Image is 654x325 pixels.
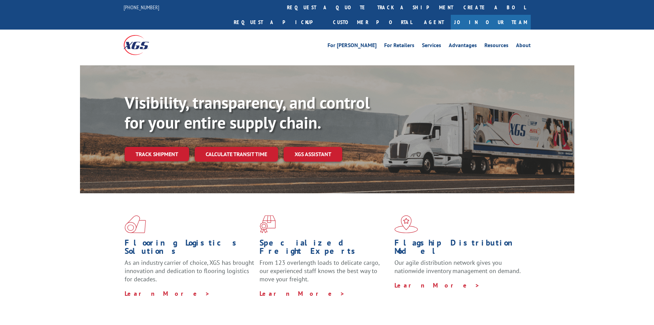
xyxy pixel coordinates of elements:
a: Track shipment [125,147,189,161]
a: Learn More > [125,290,210,297]
a: For Retailers [384,43,414,50]
a: Agent [417,15,451,30]
a: About [516,43,531,50]
a: Calculate transit time [195,147,278,162]
h1: Flagship Distribution Model [394,239,524,259]
img: xgs-icon-flagship-distribution-model-red [394,215,418,233]
a: Learn More > [260,290,345,297]
a: XGS ASSISTANT [284,147,342,162]
a: Advantages [449,43,477,50]
img: xgs-icon-total-supply-chain-intelligence-red [125,215,146,233]
a: For [PERSON_NAME] [328,43,377,50]
span: As an industry carrier of choice, XGS has brought innovation and dedication to flooring logistics... [125,259,254,283]
span: Our agile distribution network gives you nationwide inventory management on demand. [394,259,521,275]
h1: Specialized Freight Experts [260,239,389,259]
a: Learn More > [394,281,480,289]
b: Visibility, transparency, and control for your entire supply chain. [125,92,370,133]
a: Request a pickup [229,15,328,30]
p: From 123 overlength loads to delicate cargo, our experienced staff knows the best way to move you... [260,259,389,289]
a: Join Our Team [451,15,531,30]
a: Services [422,43,441,50]
img: xgs-icon-focused-on-flooring-red [260,215,276,233]
a: Customer Portal [328,15,417,30]
a: [PHONE_NUMBER] [124,4,159,11]
h1: Flooring Logistics Solutions [125,239,254,259]
a: Resources [484,43,508,50]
